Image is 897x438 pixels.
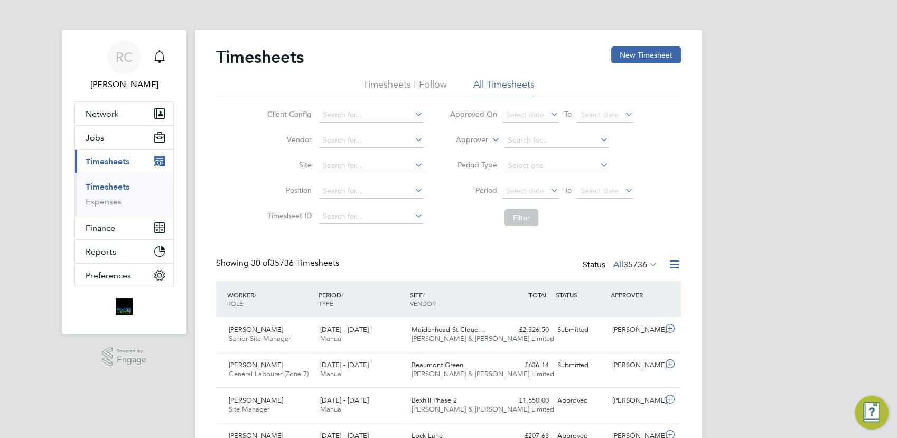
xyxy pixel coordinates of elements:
[410,299,436,307] span: VENDOR
[504,209,538,226] button: Filter
[86,223,115,233] span: Finance
[75,102,173,125] button: Network
[74,298,174,315] a: Go to home page
[450,160,497,170] label: Period Type
[86,109,119,119] span: Network
[319,133,423,148] input: Search for...
[264,211,312,220] label: Timesheet ID
[75,240,173,263] button: Reports
[116,298,133,315] img: bromak-logo-retina.png
[86,197,122,207] a: Expenses
[229,334,291,343] span: Senior Site Manager
[441,135,488,145] label: Approver
[407,285,499,313] div: SITE
[583,258,660,273] div: Status
[86,271,131,281] span: Preferences
[75,150,173,173] button: Timesheets
[102,347,147,367] a: Powered byEngage
[62,30,186,334] nav: Main navigation
[86,182,129,192] a: Timesheets
[75,126,173,149] button: Jobs
[229,405,269,414] span: Site Manager
[553,285,608,304] div: STATUS
[504,133,609,148] input: Search for...
[341,291,343,299] span: /
[229,369,309,378] span: General Labourer (Zone 7)
[264,135,312,144] label: Vendor
[251,258,270,268] span: 30 of
[423,291,425,299] span: /
[504,159,609,173] input: Select one
[498,321,553,339] div: £2,326.50
[412,369,554,378] span: [PERSON_NAME] & [PERSON_NAME] Limited
[75,173,173,216] div: Timesheets
[319,108,423,123] input: Search for...
[251,258,339,268] span: 35736 Timesheets
[116,50,133,64] span: RC
[581,110,619,119] span: Select date
[75,264,173,287] button: Preferences
[529,291,548,299] span: TOTAL
[608,392,663,409] div: [PERSON_NAME]
[74,40,174,91] a: RC[PERSON_NAME]
[412,325,485,334] span: Maidenhead St Cloud…
[227,299,243,307] span: ROLE
[264,185,312,195] label: Position
[506,186,544,195] span: Select date
[320,360,369,369] span: [DATE] - [DATE]
[855,396,889,430] button: Engage Resource Center
[412,360,463,369] span: Beaumont Green
[363,78,447,97] li: Timesheets I Follow
[506,110,544,119] span: Select date
[254,291,256,299] span: /
[117,356,146,365] span: Engage
[229,396,283,405] span: [PERSON_NAME]
[608,321,663,339] div: [PERSON_NAME]
[86,247,116,257] span: Reports
[264,109,312,119] label: Client Config
[608,285,663,304] div: APPROVER
[320,405,343,414] span: Manual
[623,259,647,270] span: 35736
[561,107,575,121] span: To
[75,216,173,239] button: Finance
[320,334,343,343] span: Manual
[608,357,663,374] div: [PERSON_NAME]
[264,160,312,170] label: Site
[216,258,341,269] div: Showing
[581,186,619,195] span: Select date
[229,360,283,369] span: [PERSON_NAME]
[561,183,575,197] span: To
[74,78,174,91] span: Robyn Clarke
[553,392,608,409] div: Approved
[553,321,608,339] div: Submitted
[225,285,316,313] div: WORKER
[319,209,423,224] input: Search for...
[498,392,553,409] div: £1,550.00
[320,396,369,405] span: [DATE] - [DATE]
[498,357,553,374] div: £636.14
[320,369,343,378] span: Manual
[450,109,497,119] label: Approved On
[320,325,369,334] span: [DATE] - [DATE]
[319,159,423,173] input: Search for...
[216,46,304,68] h2: Timesheets
[319,299,333,307] span: TYPE
[117,347,146,356] span: Powered by
[450,185,497,195] label: Period
[86,133,104,143] span: Jobs
[412,334,554,343] span: [PERSON_NAME] & [PERSON_NAME] Limited
[86,156,129,166] span: Timesheets
[412,396,457,405] span: Bexhill Phase 2
[229,325,283,334] span: [PERSON_NAME]
[319,184,423,199] input: Search for...
[473,78,535,97] li: All Timesheets
[316,285,407,313] div: PERIOD
[412,405,554,414] span: [PERSON_NAME] & [PERSON_NAME] Limited
[613,259,658,270] label: All
[611,46,681,63] button: New Timesheet
[553,357,608,374] div: Submitted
